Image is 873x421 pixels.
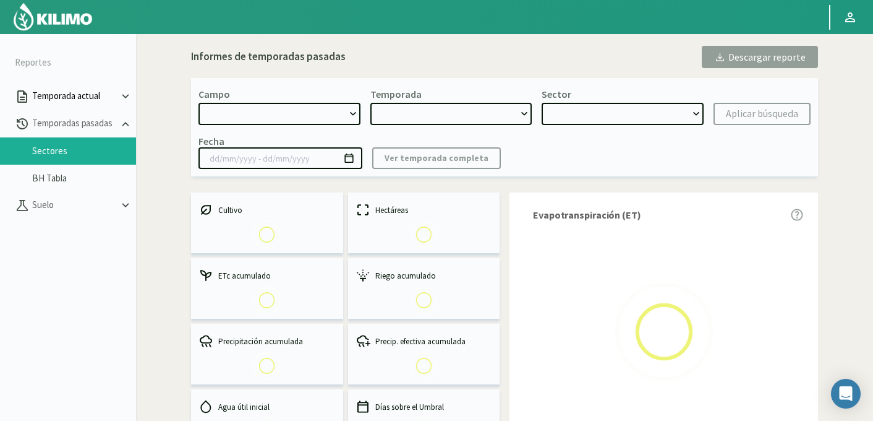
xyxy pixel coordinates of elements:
p: Suelo [30,198,119,212]
div: Informes de temporadas pasadas [191,49,346,65]
kil-mini-card: report-summary-cards.HECTARES [348,193,500,253]
div: Días sobre el Umbral [356,399,493,414]
div: Precipitación acumulada [198,334,336,349]
img: Loading... [250,217,284,251]
div: Cultivo [198,202,336,217]
img: Loading... [250,283,284,317]
a: BH Tabla [32,173,136,184]
kil-mini-card: report-summary-cards.ACCUMULATED_PRECIPITATION [191,324,343,384]
p: Temporadas pasadas [30,116,119,131]
div: Hectáreas [356,202,493,217]
kil-mini-card: report-summary-cards.ACCUMULATED_EFFECTIVE_PRECIPITATION [348,324,500,384]
div: Riego acumulado [356,268,493,283]
kil-mini-card: report-summary-cards.ACCUMULATED_IRRIGATION [348,258,500,319]
input: dd/mm/yyyy - dd/mm/yyyy [198,147,362,169]
div: Fecha [198,135,224,147]
div: Temporada [370,88,422,100]
div: Open Intercom Messenger [831,379,861,409]
img: Kilimo [12,2,93,32]
div: ETc acumulado [198,268,336,283]
kil-mini-card: report-summary-cards.CROP [191,193,343,253]
span: Evapotranspiración (ET) [533,207,641,222]
div: Agua útil inicial [198,399,336,414]
img: Loading... [602,270,726,394]
div: Sector [542,88,571,100]
img: Loading... [250,349,284,383]
img: Loading... [407,217,441,251]
div: Precip. efectiva acumulada [356,334,493,349]
a: Sectores [32,145,136,157]
div: Campo [198,88,230,100]
kil-mini-card: report-summary-cards.ACCUMULATED_ETC [191,258,343,319]
p: Temporada actual [30,89,119,103]
img: Loading... [407,349,441,383]
img: Loading... [407,283,441,317]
